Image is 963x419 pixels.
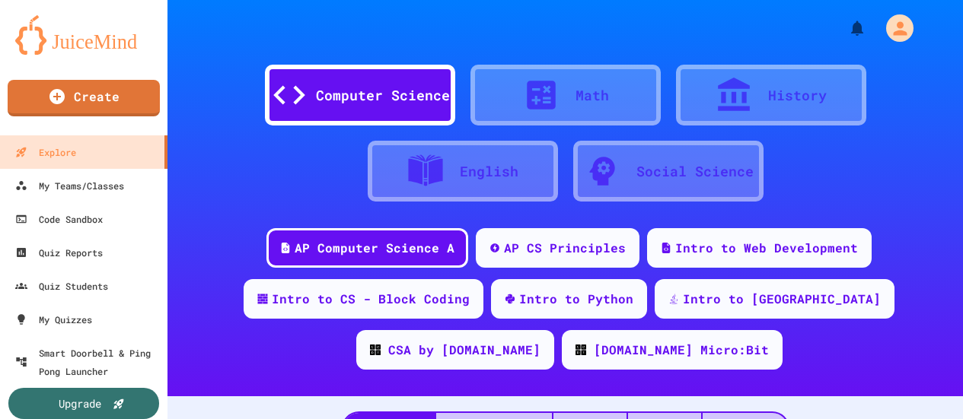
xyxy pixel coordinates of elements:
div: Intro to CS - Block Coding [272,290,470,308]
div: Upgrade [59,395,101,411]
iframe: chat widget [899,358,948,404]
div: Quiz Students [15,277,108,295]
div: My Notifications [820,15,870,41]
div: Code Sandbox [15,210,103,228]
iframe: chat widget [837,292,948,357]
div: Computer Science [316,85,450,106]
div: Social Science [636,161,754,182]
div: My Quizzes [15,310,92,329]
div: AP CS Principles [504,239,626,257]
div: [DOMAIN_NAME] Micro:Bit [594,341,769,359]
img: CODE_logo_RGB.png [370,344,381,355]
div: AP Computer Science A [295,239,454,257]
div: History [768,85,827,106]
img: logo-orange.svg [15,15,152,55]
div: Quiz Reports [15,243,103,262]
div: CSA by [DOMAIN_NAME] [388,341,540,359]
div: Explore [15,143,76,161]
div: Intro to Python [519,290,633,308]
div: English [460,161,518,182]
img: CODE_logo_RGB.png [576,344,586,355]
div: My Account [870,11,917,46]
div: Smart Doorbell & Ping Pong Launcher [15,344,161,380]
a: Create [8,80,160,116]
div: Intro to Web Development [675,239,858,257]
div: Math [576,85,609,106]
div: My Teams/Classes [15,176,124,195]
div: Intro to [GEOGRAPHIC_DATA] [683,290,881,308]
